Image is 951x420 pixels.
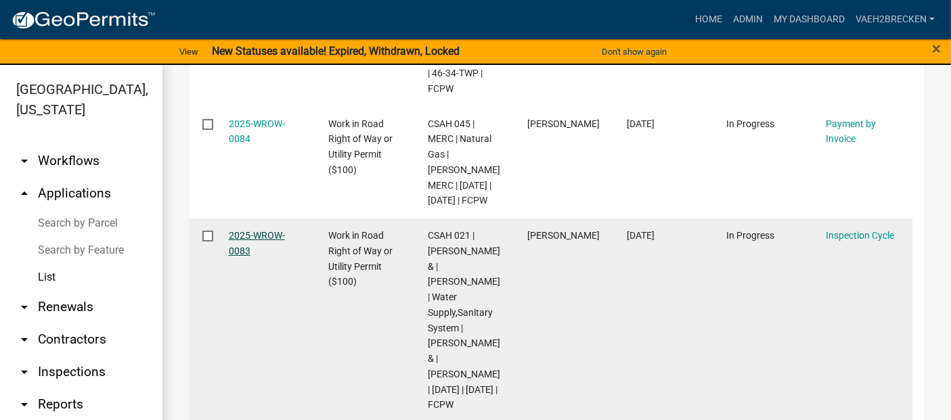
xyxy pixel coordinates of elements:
[229,118,285,145] a: 2025-WROW-0084
[850,7,940,32] a: vaeh2Brecken
[16,396,32,413] i: arrow_drop_down
[212,45,460,57] strong: New Statuses available! Expired, Withdrawn, Locked
[428,118,500,206] span: CSAH 045 | MERC | Natural Gas | THOMAS WOOD MERC | 08/14/2025 | 08/30/2025 | FCPW
[16,153,32,169] i: arrow_drop_down
[627,230,655,241] span: 08/13/2025
[527,118,600,129] span: Thomas Wood
[726,230,774,241] span: In Progress
[826,230,894,241] a: Inspection Cycle
[596,41,672,63] button: Don't show again
[690,7,728,32] a: Home
[932,41,941,57] button: Close
[826,118,876,145] a: Payment by Invoice
[728,7,768,32] a: Admin
[16,364,32,380] i: arrow_drop_down
[229,230,285,256] a: 2025-WROW-0083
[527,230,600,241] span: Scott Peterson
[16,299,32,315] i: arrow_drop_down
[627,118,655,129] span: 08/13/2025
[328,230,393,287] span: Work in Road Right of Way or Utility Permit ($100)
[726,118,774,129] span: In Progress
[174,41,204,63] a: View
[328,118,393,175] span: Work in Road Right of Way or Utility Permit ($100)
[16,185,32,202] i: arrow_drop_up
[16,331,32,348] i: arrow_drop_down
[768,7,850,32] a: My Dashboard
[428,230,500,410] span: CSAH 021 | PETERSON,SCOTT & | ANALYNN PETERSON | Water Supply,Sanitary System | PETERSON,SCOTT & ...
[932,39,941,58] span: ×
